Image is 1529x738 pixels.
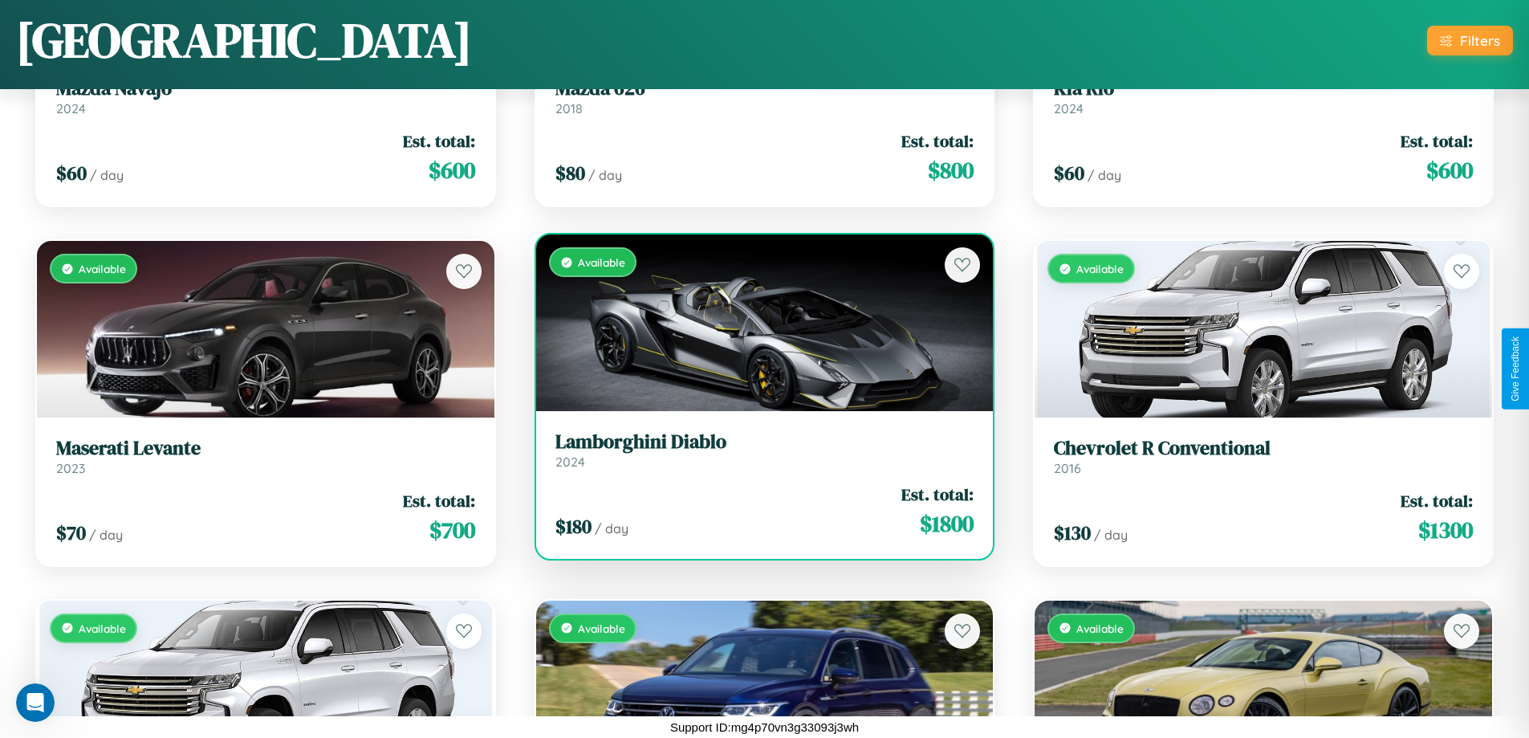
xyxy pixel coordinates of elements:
span: $ 70 [56,520,86,546]
span: $ 700 [429,514,475,546]
span: / day [588,167,622,183]
h3: Kia Rio [1054,77,1473,100]
div: Filters [1460,32,1500,49]
span: Available [578,255,625,269]
span: Est. total: [403,129,475,153]
span: / day [89,527,123,543]
span: Est. total: [901,129,974,153]
span: $ 600 [429,154,475,186]
a: Kia Rio2024 [1054,77,1473,116]
span: Available [578,622,625,635]
span: $ 60 [56,160,87,186]
h3: Lamborghini Diablo [555,430,974,454]
span: Est. total: [403,489,475,512]
h3: Mazda 626 [555,77,974,100]
iframe: Intercom live chat [16,683,55,722]
span: $ 1300 [1418,514,1473,546]
span: $ 800 [928,154,974,186]
span: / day [90,167,124,183]
a: Lamborghini Diablo2024 [555,430,974,470]
div: Give Feedback [1510,336,1521,402]
span: / day [1094,527,1128,543]
span: / day [595,520,628,536]
a: Maserati Levante2023 [56,437,475,476]
span: Available [1076,622,1124,635]
span: $ 80 [555,160,585,186]
span: Available [79,262,126,275]
span: 2023 [56,460,85,476]
span: $ 130 [1054,520,1091,546]
span: 2024 [1054,100,1084,116]
h1: [GEOGRAPHIC_DATA] [16,7,472,73]
span: 2024 [56,100,86,116]
span: $ 180 [555,513,592,540]
span: $ 1800 [920,508,974,540]
span: Est. total: [901,483,974,506]
span: Available [79,622,126,635]
span: Est. total: [1401,129,1473,153]
button: Filters [1427,26,1513,55]
span: Available [1076,262,1124,275]
a: Mazda Navajo2024 [56,77,475,116]
span: Est. total: [1401,489,1473,512]
span: $ 60 [1054,160,1084,186]
span: $ 600 [1426,154,1473,186]
h3: Mazda Navajo [56,77,475,100]
h3: Maserati Levante [56,437,475,460]
a: Chevrolet R Conventional2016 [1054,437,1473,476]
a: Mazda 6262018 [555,77,974,116]
span: 2024 [555,454,585,470]
span: / day [1088,167,1121,183]
span: 2018 [555,100,583,116]
h3: Chevrolet R Conventional [1054,437,1473,460]
p: Support ID: mg4p70vn3g33093j3wh [670,716,859,738]
span: 2016 [1054,460,1081,476]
